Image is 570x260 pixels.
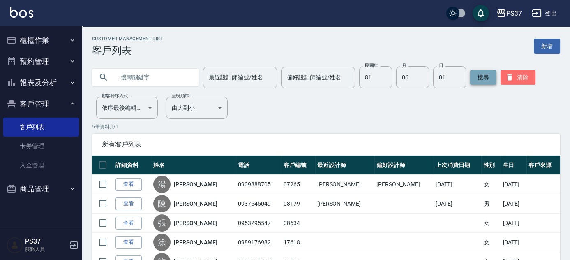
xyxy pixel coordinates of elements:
a: [PERSON_NAME] [174,238,217,246]
td: 17618 [282,233,315,252]
th: 最近設計師 [315,156,374,175]
td: [PERSON_NAME] [374,175,434,194]
label: 日 [439,63,443,69]
a: 查看 [115,217,142,230]
h2: Customer Management List [92,36,163,42]
td: [DATE] [434,194,481,214]
td: 07265 [282,175,315,194]
button: 商品管理 [3,178,79,200]
td: [DATE] [501,175,526,194]
th: 客戶編號 [282,156,315,175]
td: 0909888705 [236,175,282,194]
td: 03179 [282,194,315,214]
img: Person [7,237,23,253]
button: 清除 [501,70,535,85]
div: 張 [153,214,171,232]
td: [DATE] [501,214,526,233]
button: 報表及分析 [3,72,79,93]
div: PS37 [506,8,522,19]
a: 入金管理 [3,156,79,175]
td: 女 [481,233,501,252]
div: 陳 [153,195,171,212]
td: [DATE] [434,175,481,194]
button: 預約管理 [3,51,79,72]
td: 0989176982 [236,233,282,252]
th: 性別 [481,156,501,175]
a: 新增 [534,39,560,54]
div: 涂 [153,234,171,251]
button: 客戶管理 [3,93,79,115]
td: 0953295547 [236,214,282,233]
th: 生日 [501,156,526,175]
a: 查看 [115,197,142,210]
div: 湯 [153,176,171,193]
span: 所有客戶列表 [102,140,550,149]
td: 0937545049 [236,194,282,214]
th: 詳細資料 [113,156,151,175]
a: 客戶列表 [3,118,79,137]
div: 依序最後編輯時間 [96,97,158,119]
button: 櫃檯作業 [3,30,79,51]
button: PS37 [493,5,525,22]
a: 查看 [115,236,142,249]
th: 客戶來源 [526,156,560,175]
td: [PERSON_NAME] [315,175,374,194]
h3: 客戶列表 [92,45,163,56]
th: 姓名 [151,156,236,175]
a: [PERSON_NAME] [174,219,217,227]
th: 偏好設計師 [374,156,434,175]
label: 呈現順序 [172,93,189,99]
div: 由大到小 [166,97,228,119]
img: Logo [10,7,33,18]
button: 登出 [528,6,560,21]
p: 服務人員 [25,246,67,253]
a: 查看 [115,178,142,191]
p: 5 筆資料, 1 / 1 [92,123,560,130]
td: 男 [481,194,501,214]
td: [DATE] [501,194,526,214]
a: [PERSON_NAME] [174,180,217,188]
button: 搜尋 [470,70,496,85]
td: 08634 [282,214,315,233]
a: [PERSON_NAME] [174,200,217,208]
td: [DATE] [501,233,526,252]
label: 月 [402,63,406,69]
td: 女 [481,175,501,194]
h5: PS37 [25,237,67,246]
button: save [473,5,489,21]
input: 搜尋關鍵字 [115,66,192,88]
label: 顧客排序方式 [102,93,128,99]
label: 民國年 [365,63,378,69]
a: 卡券管理 [3,137,79,156]
th: 上次消費日期 [434,156,481,175]
td: [PERSON_NAME] [315,194,374,214]
th: 電話 [236,156,282,175]
td: 女 [481,214,501,233]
